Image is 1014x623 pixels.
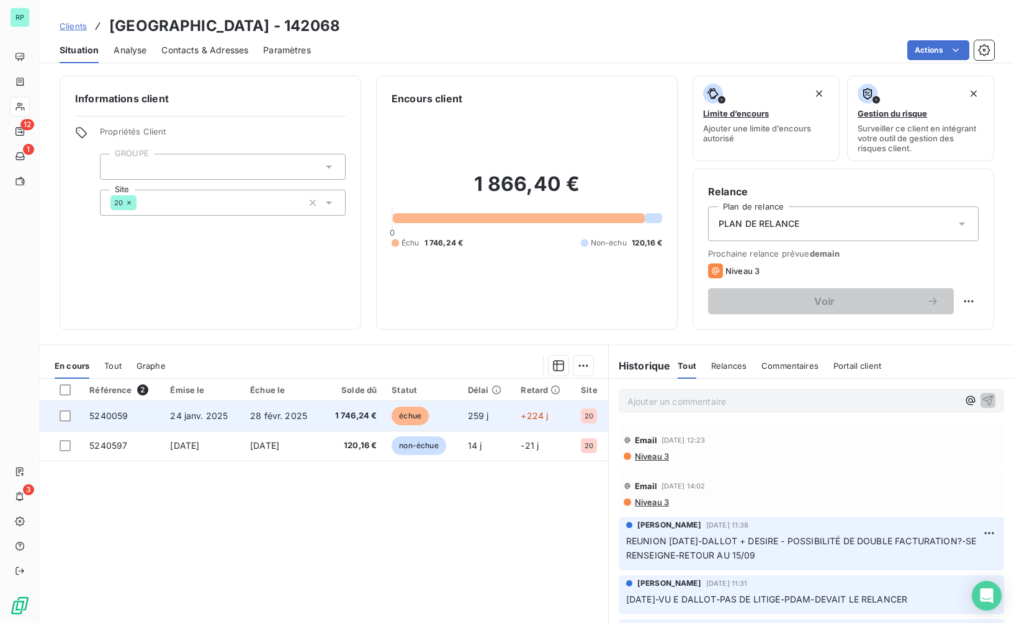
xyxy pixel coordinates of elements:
[723,296,927,306] span: Voir
[635,435,658,445] span: Email
[521,410,548,421] span: +224 j
[392,407,429,425] span: échue
[634,451,669,461] span: Niveau 3
[330,440,377,452] span: 120,16 €
[250,385,315,395] div: Échue le
[468,410,489,421] span: 259 j
[250,410,307,421] span: 28 févr. 2025
[632,237,662,249] span: 120,16 €
[662,436,706,444] span: [DATE] 12:23
[719,218,799,230] span: PLAN DE RELANCE
[591,237,627,249] span: Non-échu
[581,385,601,395] div: Site
[703,108,769,118] span: Limite d’encours
[402,237,420,249] span: Échu
[392,436,446,455] span: non-échue
[907,40,969,60] button: Actions
[23,484,34,495] span: 3
[60,20,87,32] a: Clients
[706,580,748,587] span: [DATE] 11:31
[263,44,311,56] span: Paramètres
[100,126,346,144] span: Propriétés Client
[858,108,927,118] span: Gestion du risque
[137,384,148,395] span: 2
[810,249,840,258] span: demain
[114,44,146,56] span: Analyse
[89,410,128,421] span: 5240059
[626,536,979,560] span: REUNION [DATE]-DALLOT + DESIRE - POSSIBILITÉ DE DOUBLE FACTURATION?-SE RENSEIGNE-RETOUR AU 15/09
[137,197,146,208] input: Ajouter une valeur
[708,288,954,314] button: Voir
[104,361,122,371] span: Tout
[858,123,984,153] span: Surveiller ce client en intégrant votre outil de gestion des risques client.
[109,15,340,37] h3: [GEOGRAPHIC_DATA] - 142068
[330,385,377,395] div: Solde dû
[161,44,248,56] span: Contacts & Adresses
[678,361,696,371] span: Tout
[55,361,89,371] span: En cours
[330,410,377,422] span: 1 746,24 €
[706,521,749,529] span: [DATE] 11:38
[847,76,994,161] button: Gestion du risqueSurveiller ce client en intégrant votre outil de gestion des risques client.
[693,76,840,161] button: Limite d’encoursAjouter une limite d’encours autorisé
[761,361,819,371] span: Commentaires
[392,385,453,395] div: Statut
[114,199,123,206] span: 20
[60,21,87,31] span: Clients
[637,519,701,531] span: [PERSON_NAME]
[634,497,669,507] span: Niveau 3
[521,440,539,451] span: -21 j
[972,581,1002,611] div: Open Intercom Messenger
[708,249,979,258] span: Prochaine relance prévue
[585,442,593,449] span: 20
[20,119,34,130] span: 12
[89,440,127,451] span: 5240597
[23,144,34,155] span: 1
[390,228,395,237] span: 0
[170,385,235,395] div: Émise le
[60,44,99,56] span: Situation
[609,358,671,373] h6: Historique
[703,123,829,143] span: Ajouter une limite d’encours autorisé
[137,361,166,371] span: Graphe
[392,172,662,209] h2: 1 866,40 €
[392,91,462,106] h6: Encours client
[10,7,30,27] div: RP
[170,440,199,451] span: [DATE]
[725,266,760,276] span: Niveau 3
[468,440,482,451] span: 14 j
[75,91,346,106] h6: Informations client
[662,482,706,490] span: [DATE] 14:02
[833,361,881,371] span: Portail client
[711,361,747,371] span: Relances
[468,385,506,395] div: Délai
[585,412,593,420] span: 20
[424,237,464,249] span: 1 746,24 €
[250,440,279,451] span: [DATE]
[89,384,155,395] div: Référence
[635,481,658,491] span: Email
[521,385,566,395] div: Retard
[110,161,120,172] input: Ajouter une valeur
[637,578,701,589] span: [PERSON_NAME]
[708,184,979,199] h6: Relance
[10,596,30,616] img: Logo LeanPay
[170,410,228,421] span: 24 janv. 2025
[626,594,907,604] span: [DATE]-VU E DALLOT-PAS DE LITIGE-PDAM-DEVAIT LE RELANCER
